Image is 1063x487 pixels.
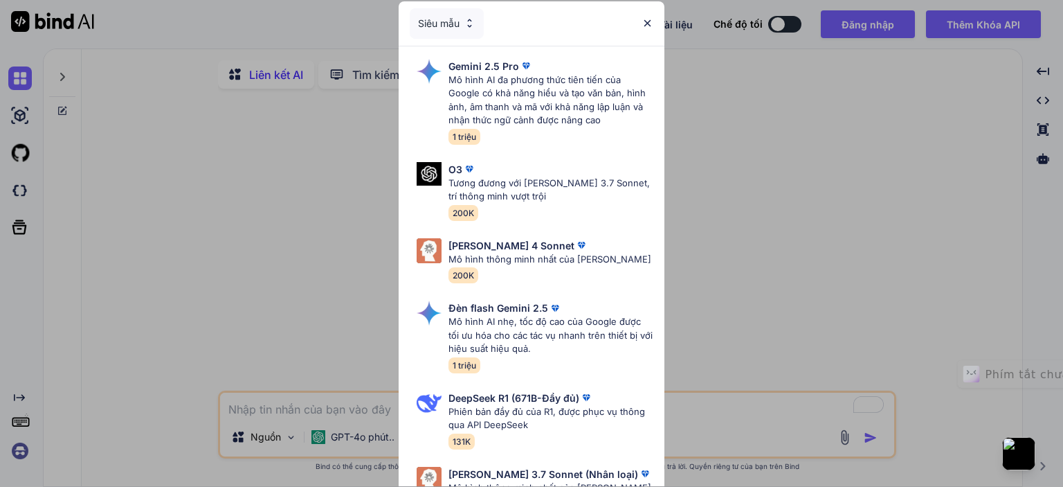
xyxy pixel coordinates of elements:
font: [PERSON_NAME] 4 Sonnet [448,240,574,251]
img: phần thưởng [579,391,593,405]
font: DeepSeek R1 (671B-Đầy đủ) [448,392,579,404]
font: 200K [453,270,474,281]
img: đóng [642,17,653,29]
img: Chọn mô hình [417,238,442,263]
img: Chọn mô hình [417,162,442,186]
font: Tương đương với [PERSON_NAME] 3.7 Sonnet, trí thông minh vượt trội [448,177,650,202]
font: 1 triệu [453,360,476,371]
img: Chọn mô hình [417,59,442,84]
img: Chọn mô hình [417,391,442,416]
font: Đèn flash Gemini 2.5 [448,302,548,314]
font: Phiên bản đầy đủ của R1, được phục vụ thông qua API DeepSeek [448,406,645,431]
img: phần thưởng [519,59,533,73]
font: [PERSON_NAME] 3.7 Sonnet (Nhân loại) [448,468,638,480]
font: Mô hình thông minh nhất của [PERSON_NAME] [448,254,651,265]
font: Mô hình AI đa phương thức tiên tiến của Google có khả năng hiểu và tạo văn bản, hình ảnh, âm than... [448,74,646,126]
img: phần thưởng [548,301,562,315]
img: phần thưởng [638,467,652,481]
img: phần thưởng [574,238,588,252]
img: Chọn mô hình [417,301,442,326]
font: O3 [448,163,462,175]
font: 131K [453,436,471,447]
font: Siêu mẫu [418,17,460,29]
font: 1 triệu [453,132,476,142]
font: Mô hình AI nhẹ, tốc độ cao của Google được tối ưu hóa cho các tác vụ nhanh trên thiết bị với hiệu... [448,316,653,354]
font: 200K [453,208,474,218]
img: phần thưởng [462,162,476,176]
font: Gemini 2.5 Pro [448,60,519,72]
img: Chọn mô hình [464,17,475,29]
